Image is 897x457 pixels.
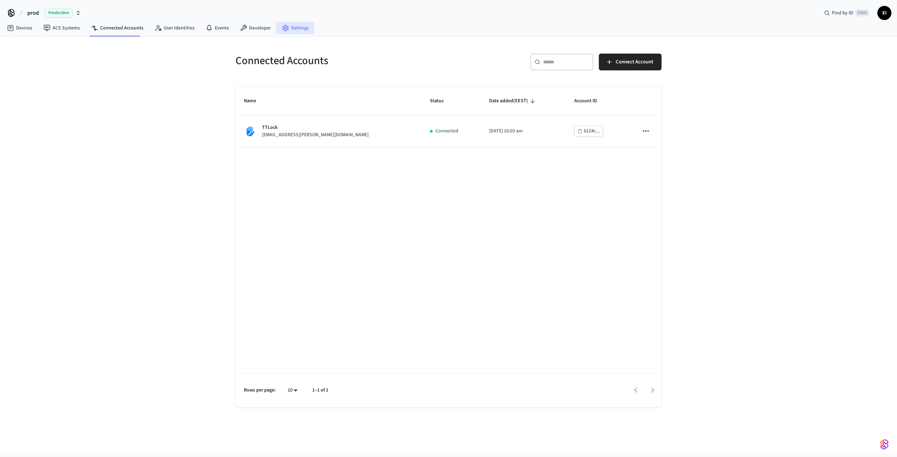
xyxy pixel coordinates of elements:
a: Devices [1,22,38,34]
button: Connect Account [599,54,662,70]
p: [DATE] 10:03 am [489,127,557,135]
span: Find by ID [832,9,853,16]
span: Status [430,96,453,106]
p: [EMAIL_ADDRESS][PERSON_NAME][DOMAIN_NAME] [262,131,369,139]
button: 6124c... [574,126,603,137]
span: Name [244,96,265,106]
span: Date added(EEST) [489,96,537,106]
p: Rows per page: [244,387,276,394]
span: EI [878,7,891,19]
button: EI [877,6,891,20]
table: sticky table [235,87,662,147]
p: 1–1 of 1 [312,387,328,394]
span: prod [27,9,39,17]
span: Account ID [574,96,606,106]
a: User Identities [149,22,200,34]
div: 10 [284,385,301,395]
a: Connected Accounts [85,22,149,34]
div: Find by IDCtrl K [819,7,875,19]
h5: Connected Accounts [235,54,444,68]
span: Connect Account [616,57,653,67]
div: 6124c... [584,127,600,136]
img: TTLock Logo, Square [244,125,256,138]
p: TTLock [262,124,369,131]
p: Connected [436,127,458,135]
a: ACS Systems [38,22,85,34]
a: Events [200,22,234,34]
span: Ctrl K [855,9,869,16]
a: Settings [276,22,314,34]
span: Production [44,8,73,18]
a: Developer [234,22,276,34]
img: SeamLogoGradient.69752ec5.svg [880,439,889,450]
